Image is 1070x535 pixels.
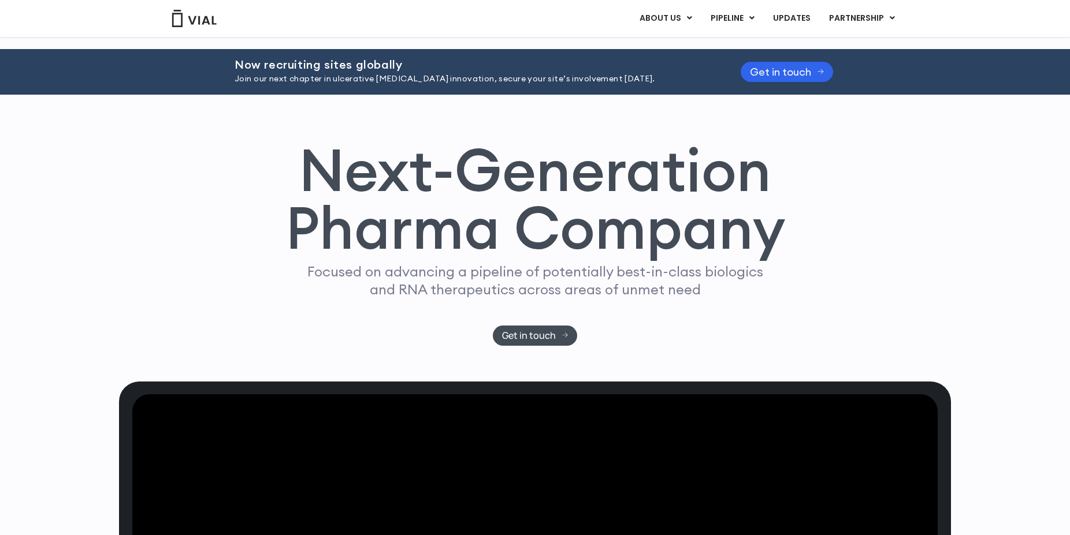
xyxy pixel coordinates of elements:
p: Focused on advancing a pipeline of potentially best-in-class biologics and RNA therapeutics acros... [302,263,768,298]
a: ABOUT USMenu Toggle [630,9,701,28]
h1: Next-Generation Pharma Company [285,141,785,257]
a: Get in touch [493,326,578,346]
span: Get in touch [750,68,811,76]
a: PIPELINEMenu Toggle [701,9,763,28]
a: PARTNERSHIPMenu Toggle [820,9,904,28]
img: Vial Logo [171,10,217,27]
a: Get in touch [741,62,833,82]
p: Join our next chapter in ulcerative [MEDICAL_DATA] innovation, secure your site’s involvement [DA... [235,73,712,85]
a: UPDATES [764,9,819,28]
span: Get in touch [502,331,556,340]
h2: Now recruiting sites globally [235,58,712,71]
